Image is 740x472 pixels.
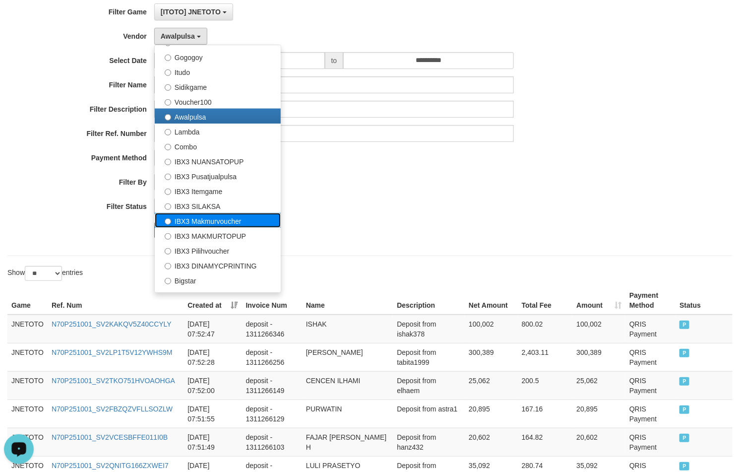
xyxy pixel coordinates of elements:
[165,278,171,284] input: Bigstar
[625,286,676,315] th: Payment Method
[242,400,302,428] td: deposit - 1311266129
[52,405,173,413] a: N70P251001_SV2FBZQZVFLLSOZLW
[25,266,62,281] select: Showentries
[155,243,281,258] label: IBX3 Pilihvoucher
[7,428,48,456] td: JNETOTO
[393,286,465,315] th: Description
[48,286,184,315] th: Ref. Num
[676,286,733,315] th: Status
[393,400,465,428] td: Deposit from astra1
[52,320,172,328] a: N70P251001_SV2KAKQV5Z40CCYLY
[302,371,393,400] td: CENCEN ILHAMI
[155,198,281,213] label: IBX3 SILAKSA
[155,183,281,198] label: IBX3 Itemgame
[242,428,302,456] td: deposit - 1311266103
[165,129,171,135] input: Lambda
[625,400,676,428] td: QRIS Payment
[679,462,689,471] span: PAID
[161,8,221,16] span: [ITOTO] JNETOTO
[184,343,242,371] td: [DATE] 07:52:28
[572,428,625,456] td: 20,602
[572,400,625,428] td: 20,895
[155,94,281,109] label: Voucher100
[165,55,171,61] input: Gogogoy
[155,287,281,302] label: Steihom
[393,315,465,343] td: Deposit from ishak378
[242,371,302,400] td: deposit - 1311266149
[155,138,281,153] label: Combo
[465,286,518,315] th: Net Amount
[679,377,689,386] span: PAID
[155,153,281,168] label: IBX3 NUANSATOPUP
[242,286,302,315] th: Invoice Num
[572,286,625,315] th: Amount: activate to sort column ascending
[184,428,242,456] td: [DATE] 07:51:49
[155,258,281,272] label: IBX3 DINAMYCPRINTING
[625,343,676,371] td: QRIS Payment
[625,371,676,400] td: QRIS Payment
[161,32,195,40] span: Awalpulsa
[155,228,281,243] label: IBX3 MAKMURTOPUP
[155,64,281,79] label: Itudo
[465,315,518,343] td: 100,002
[155,213,281,228] label: IBX3 Makmurvoucher
[165,69,171,76] input: Itudo
[184,315,242,343] td: [DATE] 07:52:47
[165,114,171,121] input: Awalpulsa
[393,343,465,371] td: Deposit from tabita1999
[154,28,207,45] button: Awalpulsa
[155,79,281,94] label: Sidikgame
[302,400,393,428] td: PURWATIN
[165,218,171,225] input: IBX3 Makmurvoucher
[7,343,48,371] td: JNETOTO
[155,109,281,124] label: Awalpulsa
[184,286,242,315] th: Created at: activate to sort column ascending
[7,266,83,281] label: Show entries
[165,84,171,91] input: Sidikgame
[165,144,171,150] input: Combo
[165,233,171,240] input: IBX3 MAKMURTOPUP
[302,343,393,371] td: [PERSON_NAME]
[52,377,175,385] a: N70P251001_SV2TKO751HVOAOHGA
[165,99,171,106] input: Voucher100
[572,371,625,400] td: 25,062
[7,286,48,315] th: Game
[325,52,344,69] span: to
[518,428,573,456] td: 164.82
[154,3,233,20] button: [ITOTO] JNETOTO
[52,348,173,356] a: N70P251001_SV2LP1T5V12YWHS9M
[465,400,518,428] td: 20,895
[4,4,34,34] button: Open LiveChat chat widget
[679,349,689,357] span: PAID
[465,371,518,400] td: 25,062
[242,315,302,343] td: deposit - 1311266346
[518,371,573,400] td: 200.5
[679,405,689,414] span: PAID
[393,371,465,400] td: Deposit from elhaem
[52,433,168,441] a: N70P251001_SV2VCESBFFE011I0B
[155,168,281,183] label: IBX3 Pusatjualpulsa
[155,272,281,287] label: Bigstar
[393,428,465,456] td: Deposit from hanz432
[572,315,625,343] td: 100,002
[518,400,573,428] td: 167.16
[165,203,171,210] input: IBX3 SILAKSA
[184,400,242,428] td: [DATE] 07:51:55
[302,428,393,456] td: FAJAR [PERSON_NAME] H
[572,343,625,371] td: 300,389
[7,371,48,400] td: JNETOTO
[518,343,573,371] td: 2,403.11
[465,343,518,371] td: 300,389
[155,49,281,64] label: Gogogoy
[242,343,302,371] td: deposit - 1311266256
[52,462,169,470] a: N70P251001_SV2QNITG166ZXWEI7
[165,248,171,255] input: IBX3 Pilihvoucher
[679,321,689,329] span: PAID
[7,400,48,428] td: JNETOTO
[155,124,281,138] label: Lambda
[465,428,518,456] td: 20,602
[518,315,573,343] td: 800.02
[625,315,676,343] td: QRIS Payment
[184,371,242,400] td: [DATE] 07:52:00
[165,159,171,165] input: IBX3 NUANSATOPUP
